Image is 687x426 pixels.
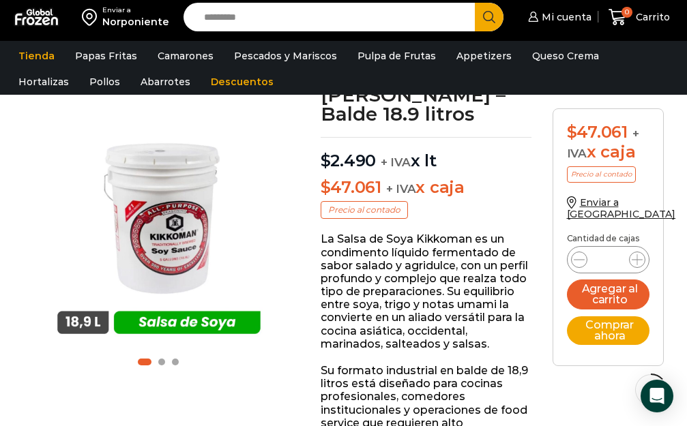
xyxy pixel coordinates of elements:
bdi: 47.061 [567,122,628,142]
a: Abarrotes [134,69,197,95]
img: salsa de soya kikkoman [41,108,277,344]
button: Comprar ahora [567,316,650,345]
img: address-field-icon.svg [82,5,102,29]
div: Enviar a [102,5,169,15]
p: Precio al contado [567,166,636,183]
span: $ [567,122,577,142]
span: + IVA [381,155,411,169]
a: Camarones [151,43,220,69]
input: Product quantity [595,250,621,269]
a: Appetizers [450,43,518,69]
a: Tienda [12,43,61,69]
div: Norponiente [102,15,169,29]
p: x lt [321,137,532,171]
a: Descuentos [204,69,280,95]
span: $ [321,177,331,197]
a: Pulpa de Frutas [351,43,443,69]
p: x caja [321,178,532,198]
p: La Salsa de Soya Kikkoman es un condimento líquido fermentado de sabor salado y agridulce, con un... [321,232,532,350]
span: Go to slide 2 [158,359,165,365]
a: Hortalizas [12,69,76,95]
p: Precio al contado [321,201,408,219]
bdi: 2.490 [321,151,377,170]
a: Papas Fritas [68,43,144,69]
span: Mi cuenta [538,10,591,24]
span: Go to slide 3 [172,359,179,365]
button: Search button [475,3,503,31]
span: 0 [622,7,632,18]
a: Enviar a [GEOGRAPHIC_DATA] [567,196,676,220]
div: x caja [567,123,650,162]
a: Pollos [83,69,127,95]
p: Cantidad de cajas [567,234,650,243]
h1: Salsa de [PERSON_NAME] – Balde 18.9 litros [321,66,532,123]
span: $ [321,151,331,170]
span: + IVA [386,182,416,196]
a: 0 Carrito [605,1,673,33]
a: Pescados y Mariscos [227,43,344,69]
bdi: 47.061 [321,177,381,197]
a: Queso Crema [525,43,606,69]
span: Carrito [632,10,670,24]
div: Open Intercom Messenger [641,380,673,412]
span: + IVA [567,127,639,160]
button: Agregar al carrito [567,279,650,309]
a: Mi cuenta [525,3,591,31]
div: 1 / 3 [41,108,277,344]
span: Go to slide 1 [138,359,151,365]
